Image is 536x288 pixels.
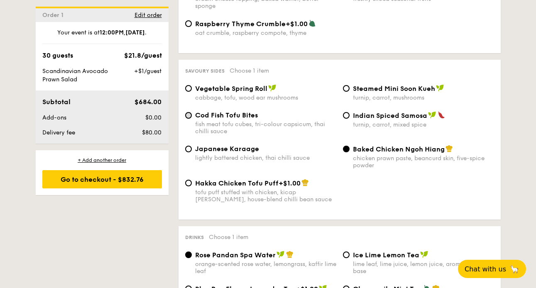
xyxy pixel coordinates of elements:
span: Choose 1 item [209,234,248,241]
span: Cod Fish Tofu Bites [195,111,258,119]
div: $21.8/guest [124,51,162,61]
span: $80.00 [142,129,162,136]
span: Scandinavian Avocado Prawn Salad [42,68,108,83]
span: $684.00 [135,98,162,106]
div: Your event is at , . [42,29,162,44]
img: icon-chef-hat.a58ddaea.svg [445,145,453,152]
button: Chat with us🦙 [458,260,526,278]
span: +$1/guest [134,68,162,75]
span: Hakka Chicken Tofu Puff [195,179,279,187]
img: icon-spicy.37a8142b.svg [438,111,445,119]
span: Chat with us [465,265,506,273]
div: lightly battered chicken, thai chilli sauce [195,154,336,161]
div: orange-scented rose water, lemongrass, kaffir lime leaf [195,261,336,275]
div: lime leaf, lime juice, lemon juice, aromatic tea base [353,261,494,275]
strong: 12:00PM [100,29,124,36]
div: fish meat tofu cubes, tri-colour capsicum, thai chilli sauce [195,121,336,135]
div: + Add another order [42,157,162,164]
img: icon-vegetarian.fe4039eb.svg [308,20,316,27]
img: icon-vegan.f8ff3823.svg [277,251,285,258]
div: chicken prawn paste, beancurd skin, five-spice powder [353,155,494,169]
span: 🦙 [509,264,519,274]
span: Indian Spiced Samosa [353,112,427,120]
span: Vegetable Spring Roll [195,85,267,93]
img: icon-vegan.f8ff3823.svg [436,84,444,92]
span: Add-ons [42,114,66,121]
input: Hakka Chicken Tofu Puff+$1.00tofu puff stuffed with chicken, kicap [PERSON_NAME], house-blend chi... [185,180,192,186]
img: icon-vegan.f8ff3823.svg [420,251,428,258]
span: Edit order [135,12,162,19]
div: Go to checkout - $832.76 [42,170,162,188]
span: Choose 1 item [230,67,269,74]
div: turnip, carrot, mushrooms [353,94,494,101]
span: Raspberry Thyme Crumble [195,20,286,28]
input: Baked Chicken Ngoh Hiangchicken prawn paste, beancurd skin, five-spice powder [343,146,350,152]
span: Delivery fee [42,129,75,136]
div: turnip, carrot, mixed spice [353,121,494,128]
div: 30 guests [42,51,73,61]
input: Steamed Mini Soon Kuehturnip, carrot, mushrooms [343,85,350,92]
div: tofu puff stuffed with chicken, kicap [PERSON_NAME], house-blend chilli bean sauce [195,189,336,203]
input: Cod Fish Tofu Bitesfish meat tofu cubes, tri-colour capsicum, thai chilli sauce [185,112,192,119]
input: Rose Pandan Spa Waterorange-scented rose water, lemongrass, kaffir lime leaf [185,251,192,258]
img: icon-chef-hat.a58ddaea.svg [301,179,309,186]
strong: [DATE] [125,29,145,36]
span: Rose Pandan Spa Water [195,251,276,259]
input: Indian Spiced Samosaturnip, carrot, mixed spice [343,112,350,119]
span: Ice Lime Lemon Tea [353,251,419,259]
span: Japanese Karaage [195,145,259,153]
span: Baked Chicken Ngoh Hiang [353,145,445,153]
span: Steamed Mini Soon Kueh [353,85,435,93]
div: cabbage, tofu, wood ear mushrooms [195,94,336,101]
span: Savoury sides [185,68,225,74]
span: +$1.00 [279,179,301,187]
span: $0.00 [145,114,162,121]
span: +$1.00 [286,20,308,28]
img: icon-chef-hat.a58ddaea.svg [286,251,294,258]
input: Japanese Karaagelightly battered chicken, thai chilli sauce [185,146,192,152]
span: Order 1 [42,12,67,19]
span: Subtotal [42,98,71,106]
div: oat crumble, raspberry compote, thyme [195,29,336,37]
input: Vegetable Spring Rollcabbage, tofu, wood ear mushrooms [185,85,192,92]
img: icon-vegan.f8ff3823.svg [268,84,277,92]
img: icon-vegan.f8ff3823.svg [428,111,436,119]
span: Drinks [185,234,204,240]
input: Ice Lime Lemon Tealime leaf, lime juice, lemon juice, aromatic tea base [343,251,350,258]
input: Raspberry Thyme Crumble+$1.00oat crumble, raspberry compote, thyme [185,20,192,27]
